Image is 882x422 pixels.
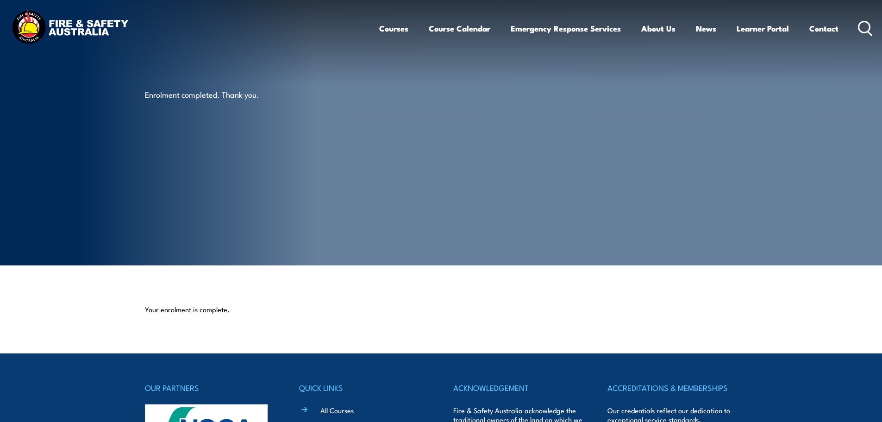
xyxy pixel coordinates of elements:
[299,381,429,394] h4: QUICK LINKS
[737,16,789,41] a: Learner Portal
[607,381,737,394] h4: ACCREDITATIONS & MEMBERSHIPS
[696,16,716,41] a: News
[453,381,583,394] h4: ACKNOWLEDGEMENT
[145,305,738,314] p: Your enrolment is complete.
[145,89,314,100] p: Enrolment completed. Thank you.
[809,16,838,41] a: Contact
[145,381,275,394] h4: OUR PARTNERS
[429,16,490,41] a: Course Calendar
[641,16,676,41] a: About Us
[511,16,621,41] a: Emergency Response Services
[320,405,354,415] a: All Courses
[379,16,408,41] a: Courses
